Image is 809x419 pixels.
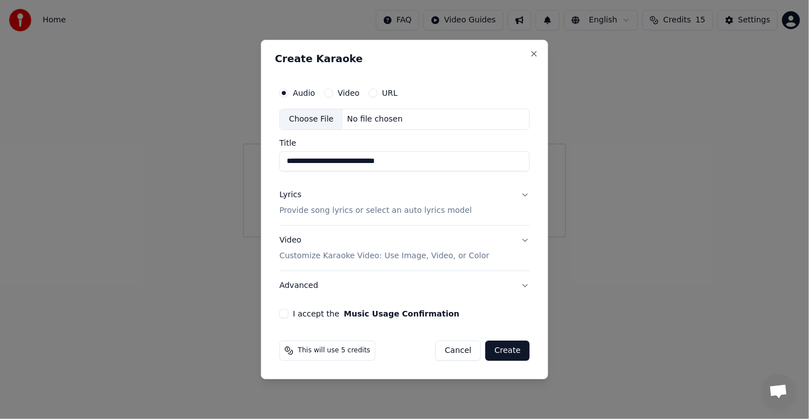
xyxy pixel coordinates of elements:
[280,109,343,129] div: Choose File
[279,271,530,300] button: Advanced
[279,235,489,262] div: Video
[485,341,530,361] button: Create
[279,250,489,262] p: Customize Karaoke Video: Use Image, Video, or Color
[293,310,459,318] label: I accept the
[338,89,360,97] label: Video
[275,54,534,64] h2: Create Karaoke
[279,226,530,271] button: VideoCustomize Karaoke Video: Use Image, Video, or Color
[344,310,459,318] button: I accept the
[279,180,530,225] button: LyricsProvide song lyrics or select an auto lyrics model
[293,89,315,97] label: Audio
[343,114,407,125] div: No file chosen
[279,205,472,216] p: Provide song lyrics or select an auto lyrics model
[382,89,398,97] label: URL
[279,139,530,147] label: Title
[298,346,370,355] span: This will use 5 credits
[435,341,481,361] button: Cancel
[279,189,301,201] div: Lyrics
